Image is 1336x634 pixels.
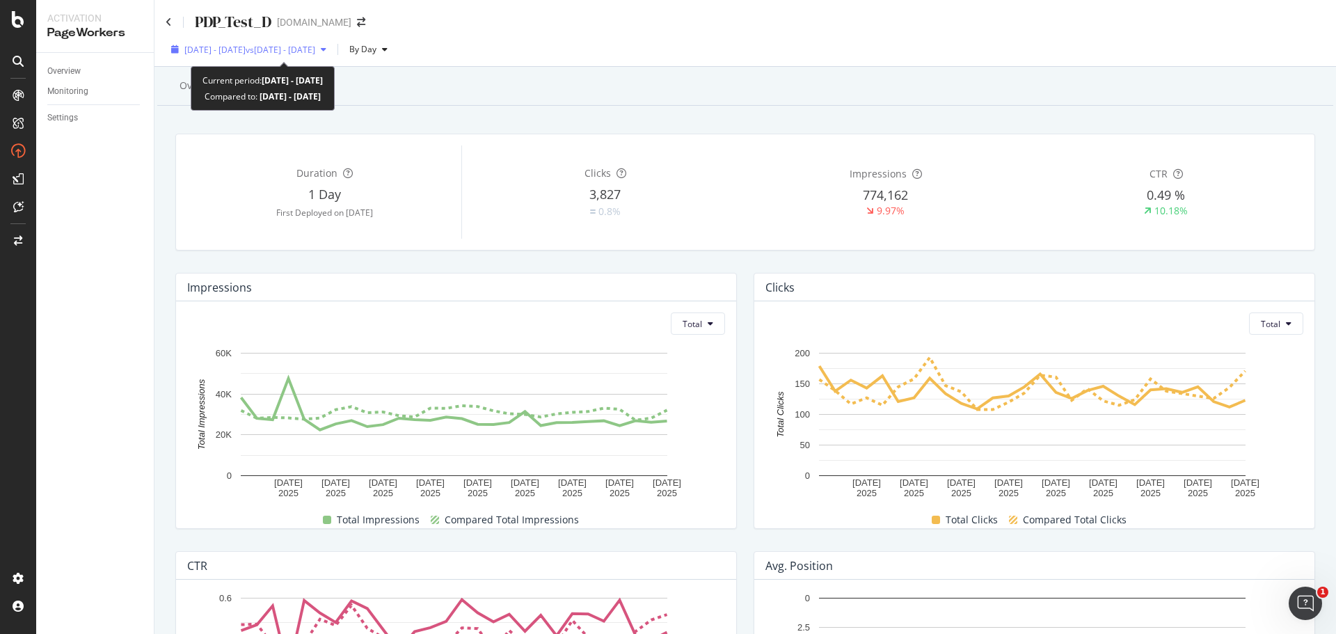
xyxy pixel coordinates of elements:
text: 40K [216,389,232,399]
text: [DATE] [852,477,881,488]
div: CTR [187,559,207,573]
text: Total Clicks [775,391,786,437]
iframe: Intercom live chat [1289,587,1322,620]
b: [DATE] - [DATE] [257,90,321,102]
span: CTR [1150,167,1168,180]
text: [DATE] [1136,477,1165,488]
text: 100 [795,409,810,420]
svg: A chart. [765,346,1298,500]
text: Total Impressions [196,379,207,450]
text: [DATE] [321,477,350,488]
text: 2025 [951,489,971,499]
div: Activation [47,11,143,25]
div: PDP_Test_D [195,11,271,33]
text: 60K [216,348,232,358]
text: 2025 [562,489,582,499]
div: Overview [47,64,81,79]
text: [DATE] [994,477,1023,488]
text: [DATE] [1184,477,1212,488]
b: [DATE] - [DATE] [262,74,323,86]
div: 9.97% [877,204,905,218]
span: Total [1261,318,1280,330]
text: [DATE] [1042,477,1070,488]
span: [DATE] - [DATE] [184,44,246,56]
div: 10.18% [1154,204,1188,218]
text: 0 [805,593,810,603]
text: [DATE] [605,477,634,488]
span: Impressions [850,167,907,180]
text: 2025 [1235,489,1255,499]
div: Clicks [765,280,795,294]
span: 3,827 [589,186,621,203]
text: [DATE] [463,477,492,488]
text: 2025 [904,489,924,499]
button: Total [1249,312,1303,335]
text: [DATE] [558,477,587,488]
a: Overview [47,64,144,79]
text: 0.6 [219,593,232,603]
div: 0.8% [598,205,621,219]
text: 2025 [278,489,299,499]
text: 2025 [373,489,393,499]
img: Equal [590,209,596,214]
a: Click to go back [166,17,172,27]
text: 2025 [1093,489,1113,499]
text: [DATE] [511,477,539,488]
text: 2025 [1046,489,1066,499]
button: By Day [344,38,393,61]
div: Monitoring [47,84,88,99]
div: arrow-right-arrow-left [357,17,365,27]
text: [DATE] [900,477,928,488]
div: Current period: [202,72,323,88]
div: Compared to: [205,88,321,104]
button: [DATE] - [DATE]vs[DATE] - [DATE] [166,38,332,61]
text: 2025 [657,489,677,499]
div: Avg. position [765,559,833,573]
span: 1 Day [308,186,341,203]
div: First Deployed on [DATE] [187,207,461,219]
text: 0 [805,470,810,481]
text: 20K [216,430,232,441]
text: 2025 [468,489,488,499]
span: Total Clicks [946,512,998,528]
span: Compared Total Impressions [445,512,579,528]
text: 0 [227,470,232,481]
span: vs [DATE] - [DATE] [246,44,315,56]
text: 2025 [420,489,440,499]
text: [DATE] [947,477,976,488]
text: 200 [795,348,810,358]
text: [DATE] [416,477,445,488]
div: Impressions [187,280,252,294]
text: 50 [800,440,810,450]
a: Monitoring [47,84,144,99]
div: [DOMAIN_NAME] [277,15,351,29]
div: Settings [47,111,78,125]
text: 2025 [515,489,535,499]
span: Clicks [584,166,611,180]
text: 150 [795,379,810,389]
button: Total [671,312,725,335]
text: 2025 [857,489,877,499]
span: Total Impressions [337,512,420,528]
span: 1 [1317,587,1328,598]
text: 2025 [1188,489,1208,499]
text: [DATE] [1231,477,1259,488]
a: Settings [47,111,144,125]
span: 774,162 [863,187,908,203]
div: PageWorkers [47,25,143,41]
span: By Day [344,43,376,55]
span: Compared Total Clicks [1023,512,1127,528]
text: 2025 [326,489,346,499]
text: 2.5 [797,623,810,633]
span: 0.49 % [1147,187,1185,203]
text: [DATE] [653,477,681,488]
span: Duration [296,166,337,180]
svg: A chart. [187,346,720,500]
text: [DATE] [369,477,397,488]
text: [DATE] [274,477,303,488]
text: [DATE] [1089,477,1118,488]
span: Total [683,318,702,330]
text: 2025 [999,489,1019,499]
